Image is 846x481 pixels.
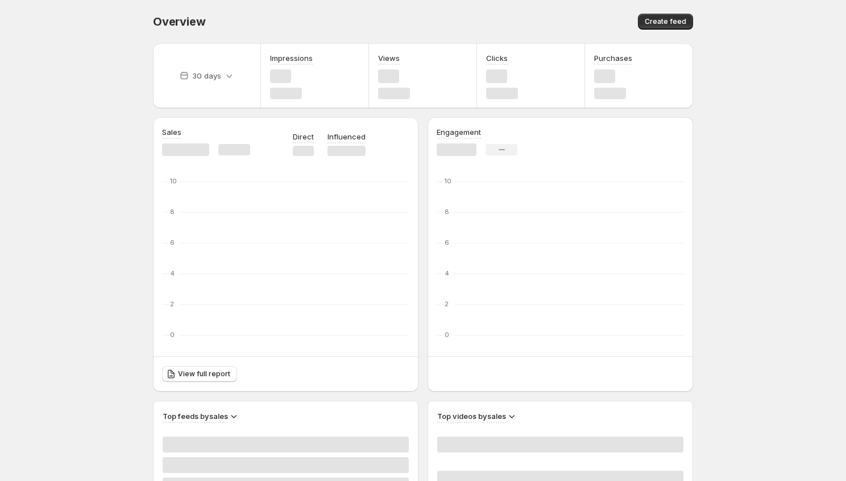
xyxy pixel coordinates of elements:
text: 10 [170,177,177,185]
h3: Purchases [594,52,632,64]
text: 4 [170,269,175,277]
text: 6 [445,239,449,246]
text: 2 [445,300,449,308]
text: 10 [445,177,451,185]
p: Direct [293,131,314,142]
text: 4 [445,269,449,277]
h3: Engagement [437,126,481,138]
h3: Top feeds by sales [163,410,228,422]
text: 8 [445,208,449,216]
p: 30 days [192,70,221,81]
h3: Top videos by sales [437,410,506,422]
h3: Sales [162,126,181,138]
h3: Views [378,52,400,64]
button: Create feed [638,14,693,30]
h3: Clicks [486,52,508,64]
text: 6 [170,239,175,246]
p: Influenced [327,131,366,142]
text: 8 [170,208,175,216]
text: 0 [170,331,175,339]
span: Overview [153,15,205,28]
span: View full report [178,369,230,379]
span: Create feed [645,17,686,26]
text: 0 [445,331,449,339]
h3: Impressions [270,52,313,64]
a: View full report [162,366,237,382]
text: 2 [170,300,174,308]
